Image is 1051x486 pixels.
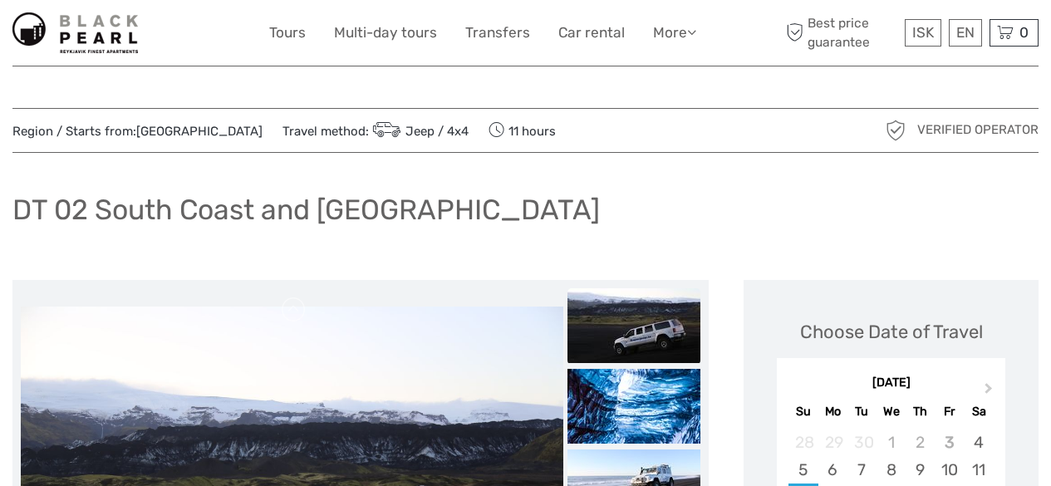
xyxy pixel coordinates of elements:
div: EN [949,19,982,47]
div: Fr [935,400,964,423]
div: Mo [818,400,847,423]
div: Choose Saturday, October 11th, 2025 [964,456,993,484]
span: ISK [912,24,934,41]
div: Tu [847,400,877,423]
span: 0 [1017,24,1031,41]
div: Not available Wednesday, October 1st, 2025 [877,429,906,456]
img: cd55a2e09cec42788737c3fc836e73a1_slider_thumbnail.jpg [567,369,700,444]
img: 908e0569e16645d997dde60e4dd2b558_slider_thumbnail.jpg [567,288,700,363]
div: Not available Sunday, September 28th, 2025 [788,429,818,456]
div: Not available Monday, September 29th, 2025 [818,429,847,456]
div: Not available Tuesday, September 30th, 2025 [847,429,877,456]
img: 5-be505350-29ba-4bf9-aa91-a363fa67fcbf_logo_small.jpg [12,12,138,53]
span: Travel method: [282,119,469,142]
div: Choose Friday, October 10th, 2025 [935,456,964,484]
div: Choose Monday, October 6th, 2025 [818,456,847,484]
img: verified_operator_grey_128.png [882,117,909,144]
div: We [877,400,906,423]
span: Best price guarantee [782,14,901,51]
a: Transfers [465,21,530,45]
a: More [653,21,696,45]
div: Choose Wednesday, October 8th, 2025 [877,456,906,484]
a: Multi-day tours [334,21,437,45]
div: Th [906,400,935,423]
span: Verified Operator [917,121,1039,139]
div: Sa [964,400,993,423]
div: Su [788,400,818,423]
div: [DATE] [777,375,1005,392]
span: Region / Starts from: [12,123,263,140]
div: Choose Sunday, October 5th, 2025 [788,456,818,484]
a: Jeep / 4x4 [369,124,469,139]
a: Tours [269,21,306,45]
button: Next Month [977,379,1004,405]
a: Car rental [558,21,625,45]
div: Choose Tuesday, October 7th, 2025 [847,456,877,484]
h1: DT 02 South Coast and [GEOGRAPHIC_DATA] [12,193,600,227]
div: Not available Friday, October 3rd, 2025 [935,429,964,456]
div: Not available Thursday, October 2nd, 2025 [906,429,935,456]
div: Choose Saturday, October 4th, 2025 [964,429,993,456]
a: [GEOGRAPHIC_DATA] [136,124,263,139]
span: 11 hours [489,119,556,142]
div: Choose Date of Travel [800,319,983,345]
div: Choose Thursday, October 9th, 2025 [906,456,935,484]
